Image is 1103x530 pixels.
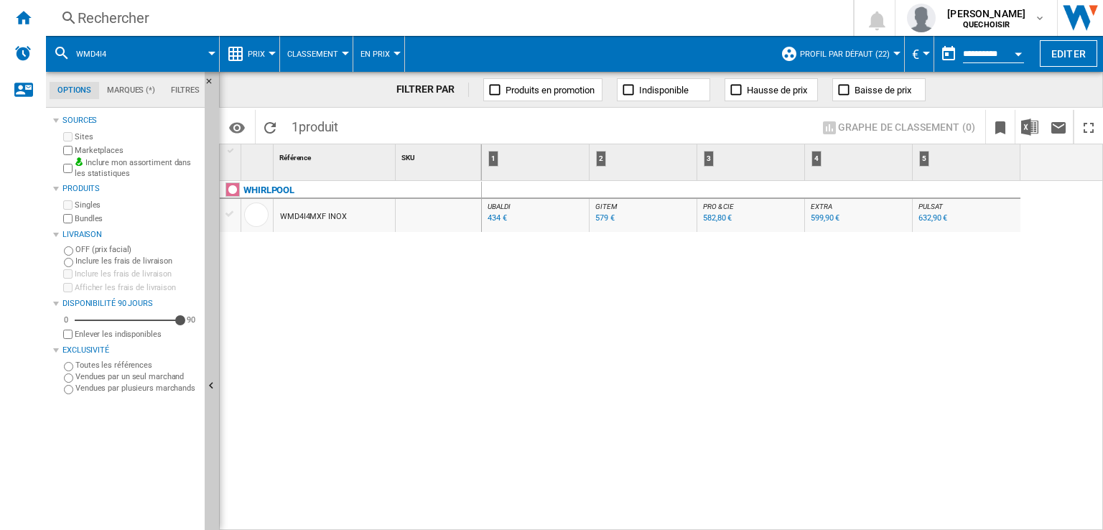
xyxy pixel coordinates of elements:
[700,203,801,236] div: PRO & CIE 582,80 €
[488,203,510,210] span: UBALDI
[276,144,395,167] div: Référence Sort None
[64,373,73,383] input: Vendues par un seul marchand
[617,78,710,101] button: Indisponible
[75,244,199,255] label: OFF (prix facial)
[75,157,199,180] label: Inclure mon assortiment dans les statistiques
[280,200,347,233] div: WMD4I4MXF INOX
[76,36,121,72] button: WMD4I4
[1021,118,1038,136] img: excel-24x24.png
[907,4,936,32] img: profile.jpg
[905,36,934,72] md-menu: Currency
[360,50,390,59] span: En Prix
[75,157,83,166] img: mysite-bg-18x18.png
[243,182,294,199] div: Cliquez pour filtrer sur cette marque
[63,159,73,177] input: Inclure mon assortiment dans les statistiques
[62,115,199,126] div: Sources
[747,85,807,96] span: Hausse de prix
[63,269,73,279] input: Inclure les frais de livraison
[1044,110,1073,144] button: Envoyer ce rapport par email
[62,345,199,356] div: Exclusivité
[64,385,73,394] input: Vendues par plusieurs marchands
[75,282,199,293] label: Afficher les frais de livraison
[62,298,199,310] div: Disponibilité 90 Jours
[986,110,1015,144] button: Créer un favoris
[183,315,199,325] div: 90
[808,203,909,236] div: EXTRA 599,90 €
[595,213,615,223] div: 579 €
[64,362,73,371] input: Toutes les références
[595,203,617,210] span: GITEM
[916,203,1018,236] div: PULSAT 632,90 €
[244,144,273,167] div: Sort None
[596,151,606,167] div: 2
[163,82,208,99] md-tab-item: Filtres
[75,145,199,156] label: Marketplaces
[918,203,942,210] span: PULSAT
[701,211,732,226] div: Mise à jour : jeudi 28 août 2025 08:38
[809,211,839,226] div: Mise à jour : mercredi 27 août 2025 20:39
[63,214,73,223] input: Bundles
[963,20,1010,29] b: QUECHOISIR
[1005,39,1031,65] button: Open calendar
[75,131,199,142] label: Sites
[593,211,615,226] div: Mise à jour : jeudi 28 août 2025 08:57
[811,110,986,144] div: Sélectionnez 1 à 3 sites en cliquant sur les cellules afin d'afficher un graphe de classement
[75,313,180,327] md-slider: Disponibilité
[75,200,199,210] label: Singles
[912,47,919,62] span: €
[639,85,689,96] span: Indisponible
[63,283,73,292] input: Afficher les frais de livraison
[800,36,897,72] button: Profil par défaut (22)
[592,203,694,236] div: GITEM 579 €
[1040,40,1097,67] button: Editer
[401,154,415,162] span: SKU
[63,200,73,210] input: Singles
[284,110,345,140] span: 1
[53,36,212,72] div: WMD4I4
[287,36,345,72] button: Classement
[227,36,272,72] div: Prix
[248,36,272,72] button: Prix
[918,213,947,223] div: 632,90 €
[703,203,734,210] span: PRO & CIE
[78,8,816,28] div: Rechercher
[808,144,912,180] div: 4
[1074,110,1103,144] button: Plein écran
[488,213,507,223] div: 434 €
[223,114,251,140] button: Options
[14,45,32,62] img: alerts-logo.svg
[855,85,911,96] span: Baisse de prix
[60,315,72,325] div: 0
[781,36,897,72] div: Profil par défaut (22)
[399,144,481,167] div: SKU Sort None
[399,144,481,167] div: Sort None
[811,203,832,210] span: EXTRA
[279,154,311,162] span: Référence
[360,36,397,72] button: En Prix
[912,36,926,72] button: €
[256,110,284,144] button: Recharger
[396,83,470,97] div: FILTRER PAR
[934,39,963,68] button: md-calendar
[248,50,265,59] span: Prix
[919,151,929,167] div: 5
[725,78,818,101] button: Hausse de prix
[488,151,498,167] div: 1
[800,50,890,59] span: Profil par défaut (22)
[832,78,926,101] button: Baisse de prix
[485,144,589,180] div: 1
[811,213,839,223] div: 599,90 €
[62,183,199,195] div: Produits
[76,50,106,59] span: WMD4I4
[483,78,602,101] button: Produits en promotion
[75,329,199,340] label: Enlever les indisponibles
[287,50,338,59] span: Classement
[63,132,73,141] input: Sites
[63,330,73,339] input: Afficher les frais de livraison
[75,269,199,279] label: Inclure les frais de livraison
[916,211,947,226] div: Mise à jour : jeudi 28 août 2025 07:02
[99,82,163,99] md-tab-item: Marques (*)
